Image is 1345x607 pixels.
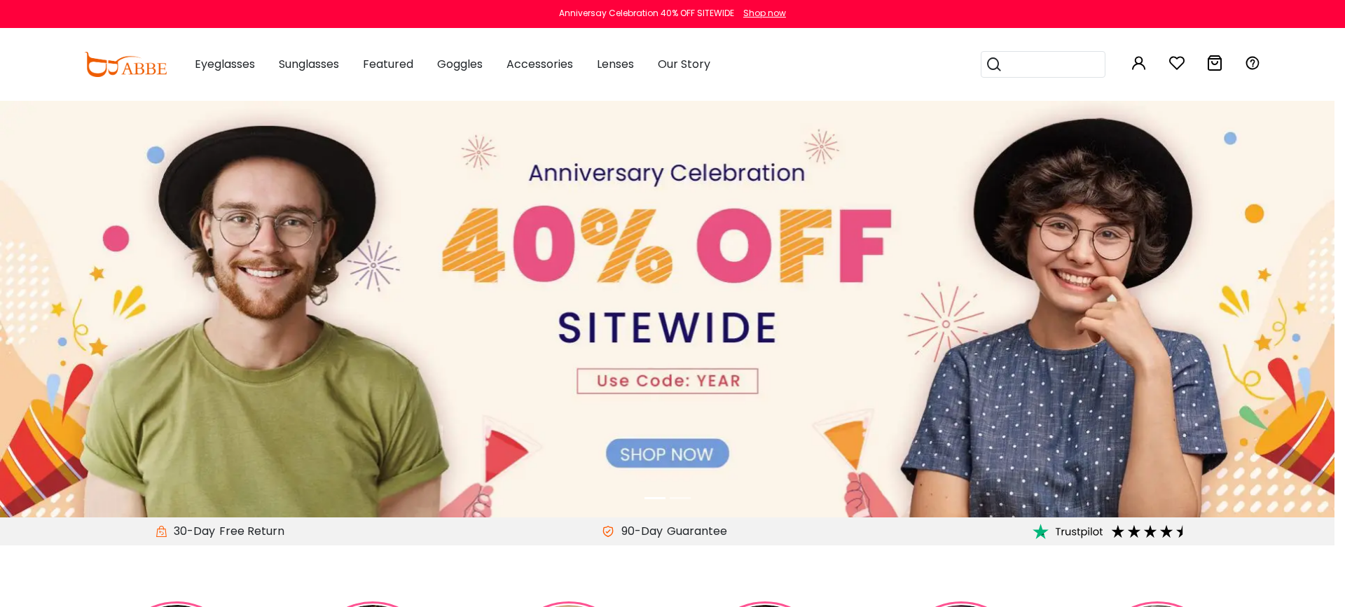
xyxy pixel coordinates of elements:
a: Shop now [736,7,786,19]
span: Sunglasses [279,56,339,72]
div: Anniversay Celebration 40% OFF SITEWIDE [559,7,734,20]
span: Lenses [597,56,634,72]
span: Eyeglasses [195,56,255,72]
span: Accessories [506,56,573,72]
span: Featured [363,56,413,72]
div: Shop now [743,7,786,20]
img: abbeglasses.com [84,52,167,77]
span: Our Story [658,56,710,72]
span: Goggles [437,56,483,72]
